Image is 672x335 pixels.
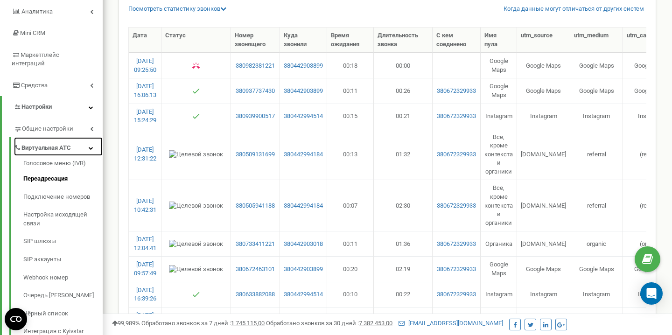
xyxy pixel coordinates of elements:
[284,87,323,96] a: 380442903899
[517,231,570,256] td: [DOMAIN_NAME]
[399,320,503,327] a: [EMAIL_ADDRESS][DOMAIN_NAME]
[21,8,53,15] span: Аналитика
[231,28,280,53] th: Номер звонящего
[169,150,223,159] img: Целевой звонок
[266,320,392,327] span: Обработано звонков за 30 дней :
[327,256,374,281] td: 00:20
[169,240,223,249] img: Целевой звонок
[23,305,103,323] a: Чёрный список
[570,282,623,307] td: Instagram
[128,5,226,12] a: Посмотреть cтатистику звонков
[134,57,156,73] a: [DATE] 09:25:50
[436,240,476,249] a: 380672329933
[134,108,156,124] a: [DATE] 15:24:29
[284,240,323,249] a: 380442903018
[570,256,623,281] td: Google Maps
[570,180,623,231] td: referral
[23,206,103,232] a: Настройка исходящей связи
[327,104,374,129] td: 00:15
[23,232,103,251] a: SIP шлюзы
[192,62,200,70] img: Занято
[374,53,433,78] td: 00:00
[327,28,374,53] th: Время ожидания
[327,282,374,307] td: 00:10
[235,62,276,70] a: 380982381221
[570,231,623,256] td: organic
[192,112,200,120] img: Отвечен
[23,251,103,269] a: SIP аккаунты
[23,269,103,287] a: Webhook номер
[481,129,517,180] td: Все, кроме контекста и органики
[436,112,476,121] a: 380672329933
[23,188,103,206] a: Подключение номеров
[327,180,374,231] td: 00:07
[517,307,570,332] td: ДомРиа
[374,28,433,53] th: Длительность звонка
[481,28,517,53] th: Имя пула
[517,104,570,129] td: Instagram
[134,197,156,213] a: [DATE] 10:42:31
[192,87,200,95] img: Отвечен
[161,28,231,53] th: Статус
[570,307,623,332] td: ДомРиа
[235,265,276,274] a: 380672463101
[481,78,517,103] td: Google Maps
[284,62,323,70] a: 380442903899
[570,78,623,103] td: Google Maps
[481,180,517,231] td: Все, кроме контекста и органики
[436,202,476,210] a: 380672329933
[374,180,433,231] td: 02:30
[436,265,476,274] a: 380672329933
[141,320,265,327] span: Обработано звонков за 7 дней :
[235,202,276,210] a: 380505941188
[374,282,433,307] td: 00:22
[517,78,570,103] td: Google Maps
[235,150,276,159] a: 380509131699
[327,78,374,103] td: 00:11
[14,118,103,137] a: Общие настройки
[436,150,476,159] a: 380672329933
[517,53,570,78] td: Google Maps
[231,320,265,327] u: 1 745 115,00
[134,286,156,302] a: [DATE] 16:39:26
[570,53,623,78] td: Google Maps
[14,137,103,156] a: Виртуальная АТС
[129,28,161,53] th: Дата
[12,51,59,67] span: Маркетплейс интеграций
[433,307,481,332] td: Voicemail
[21,103,52,110] span: Настройки
[2,96,103,118] a: Настройки
[284,112,323,121] a: 380442994514
[481,307,517,332] td: ДомРиа
[280,28,327,53] th: Куда звонили
[481,104,517,129] td: Instagram
[374,104,433,129] td: 00:21
[359,320,392,327] u: 7 382 453,00
[22,125,73,133] span: Общие настройки
[284,202,323,210] a: 380442994184
[23,286,103,305] a: Очередь [PERSON_NAME]
[436,290,476,299] a: 380672329933
[640,282,663,305] div: Open Intercom Messenger
[374,78,433,103] td: 00:26
[481,282,517,307] td: Instagram
[481,231,517,256] td: Органика
[327,231,374,256] td: 00:11
[235,112,276,121] a: 380939900517
[374,231,433,256] td: 01:36
[327,129,374,180] td: 00:13
[169,265,223,274] img: Целевой звонок
[517,129,570,180] td: [DOMAIN_NAME]
[134,261,156,277] a: [DATE] 09:57:49
[327,307,374,332] td: 00:19
[134,236,156,251] a: [DATE] 12:04:41
[504,5,644,14] a: Когда данные могут отличаться от других систем
[23,159,103,170] a: Голосовое меню (IVR)
[5,308,27,330] button: Open CMP widget
[374,129,433,180] td: 01:32
[192,291,200,298] img: Отвечен
[517,282,570,307] td: Instagram
[284,290,323,299] a: 380442994514
[327,53,374,78] td: 00:18
[169,202,223,210] img: Целевой звонок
